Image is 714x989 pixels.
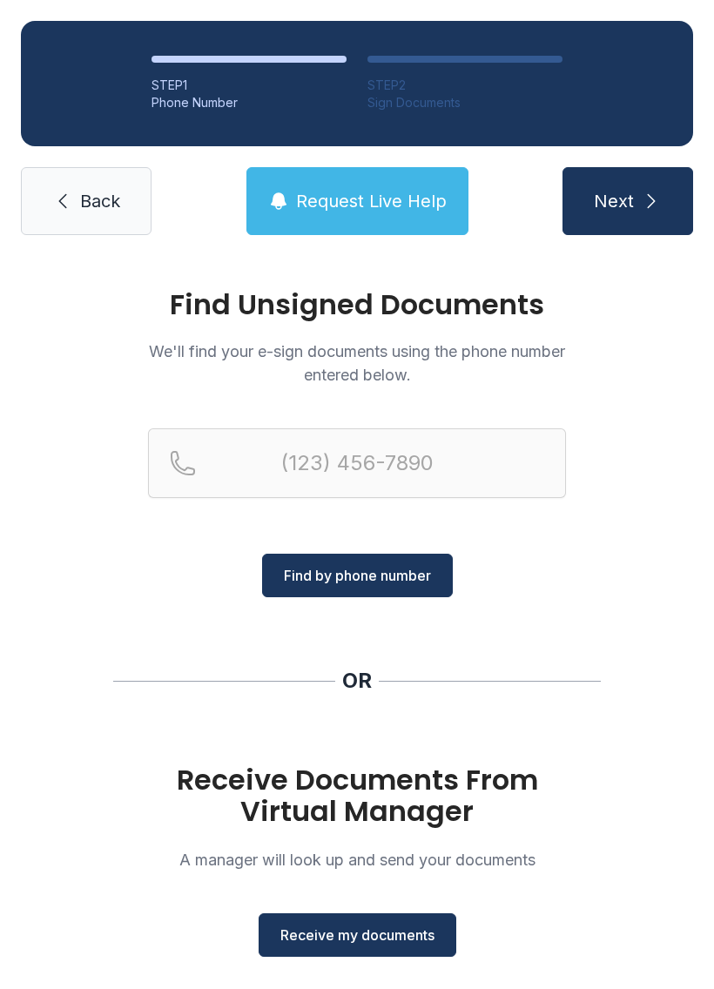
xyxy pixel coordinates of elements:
[148,764,566,827] h1: Receive Documents From Virtual Manager
[148,848,566,871] p: A manager will look up and send your documents
[367,77,562,94] div: STEP 2
[367,94,562,111] div: Sign Documents
[342,667,372,695] div: OR
[80,189,120,213] span: Back
[148,340,566,387] p: We'll find your e-sign documents using the phone number entered below.
[152,77,347,94] div: STEP 1
[148,428,566,498] input: Reservation phone number
[284,565,431,586] span: Find by phone number
[148,291,566,319] h1: Find Unsigned Documents
[152,94,347,111] div: Phone Number
[280,925,434,945] span: Receive my documents
[594,189,634,213] span: Next
[296,189,447,213] span: Request Live Help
